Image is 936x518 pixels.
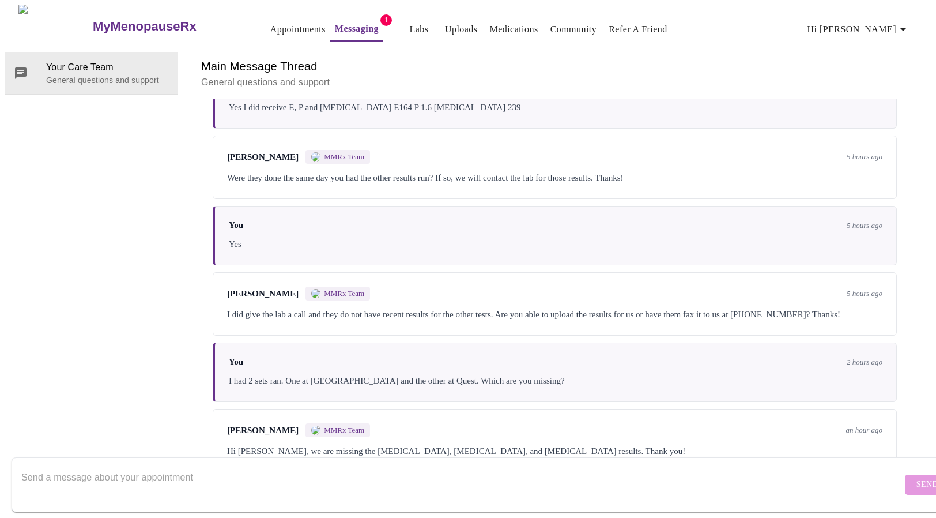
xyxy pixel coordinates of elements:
[46,61,168,74] span: Your Care Team
[311,152,320,162] img: MMRX
[21,466,902,503] textarea: Send a message about your appointment
[201,76,908,89] p: General questions and support
[846,426,882,435] span: an hour ago
[266,18,330,41] button: Appointments
[229,357,243,367] span: You
[490,21,538,37] a: Medications
[324,152,364,162] span: MMRx Team
[229,374,882,388] div: I had 2 sets ran. One at [GEOGRAPHIC_DATA] and the other at Quest. Which are you missing?
[847,289,882,298] span: 5 hours ago
[227,171,882,185] div: Were they done the same day you had the other results run? If so, we will contact the lab for tho...
[401,18,437,41] button: Labs
[227,307,882,321] div: I did give the lab a call and they do not have recent results for the other tests. Are you able t...
[18,5,91,48] img: MyMenopauseRx Logo
[807,21,910,37] span: Hi [PERSON_NAME]
[91,6,242,47] a: MyMenopauseRx
[604,18,672,41] button: Refer a Friend
[324,289,364,298] span: MMRx Team
[5,52,178,94] div: Your Care TeamGeneral questions and support
[227,426,299,436] span: [PERSON_NAME]
[229,237,882,251] div: Yes
[410,21,429,37] a: Labs
[201,57,908,76] h6: Main Message Thread
[227,152,299,162] span: [PERSON_NAME]
[380,14,392,26] span: 1
[229,100,882,114] div: Yes I did receive E, P and [MEDICAL_DATA] E164 P 1.6 [MEDICAL_DATA] 239
[227,289,299,299] span: [PERSON_NAME]
[93,19,197,34] h3: MyMenopauseRx
[445,21,478,37] a: Uploads
[311,289,320,298] img: MMRX
[270,21,326,37] a: Appointments
[335,21,379,37] a: Messaging
[330,17,383,42] button: Messaging
[847,358,882,367] span: 2 hours ago
[546,18,602,41] button: Community
[485,18,543,41] button: Medications
[609,21,667,37] a: Refer a Friend
[550,21,597,37] a: Community
[229,220,243,230] span: You
[803,18,915,41] button: Hi [PERSON_NAME]
[311,426,320,435] img: MMRX
[46,74,168,86] p: General questions and support
[847,152,882,162] span: 5 hours ago
[440,18,482,41] button: Uploads
[227,444,882,458] div: Hi [PERSON_NAME], we are missing the [MEDICAL_DATA], [MEDICAL_DATA], and [MEDICAL_DATA] results. ...
[324,426,364,435] span: MMRx Team
[847,221,882,230] span: 5 hours ago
